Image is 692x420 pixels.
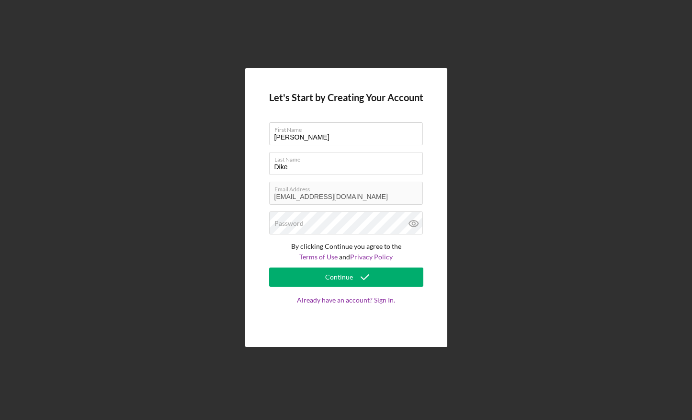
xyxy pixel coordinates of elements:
label: First Name [274,123,423,133]
div: Continue [325,268,353,287]
h4: Let's Start by Creating Your Account [269,92,423,103]
p: By clicking Continue you agree to the and [269,241,423,263]
label: Last Name [274,152,423,163]
label: Password [274,220,304,227]
a: Terms of Use [299,253,338,261]
button: Continue [269,268,423,287]
a: Already have an account? Sign In. [269,296,423,323]
a: Privacy Policy [350,253,393,261]
label: Email Address [274,182,423,193]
